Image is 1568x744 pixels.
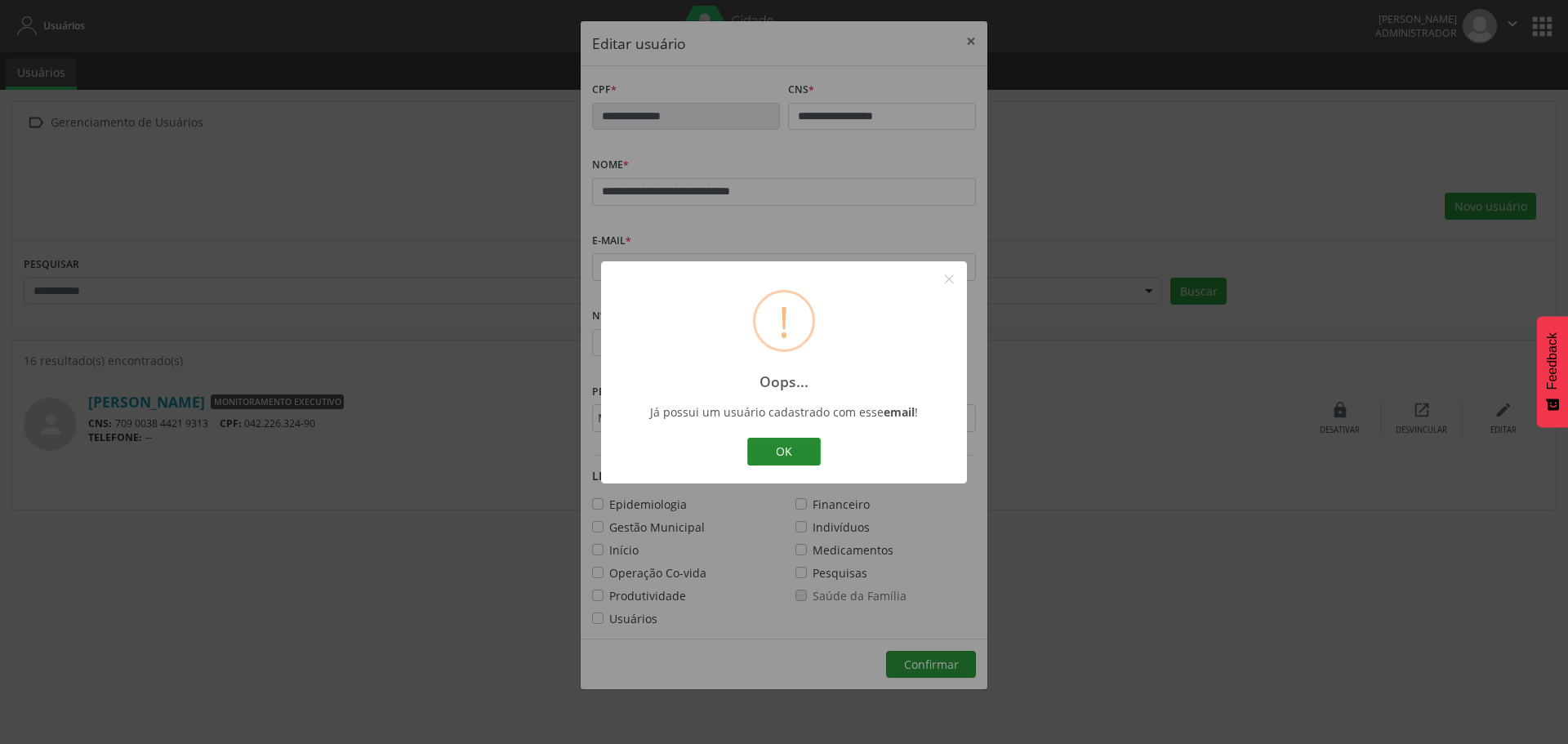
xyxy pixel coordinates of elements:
button: Close this dialog [935,265,963,293]
h2: Oops... [759,373,808,390]
div: Já possui um usuário cadastrado com esse ! [634,404,934,420]
b: email [884,404,915,420]
button: Feedback - Mostrar pesquisa [1537,316,1568,427]
div: ! [778,292,790,350]
span: Feedback [1545,332,1560,390]
button: OK [747,438,821,466]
